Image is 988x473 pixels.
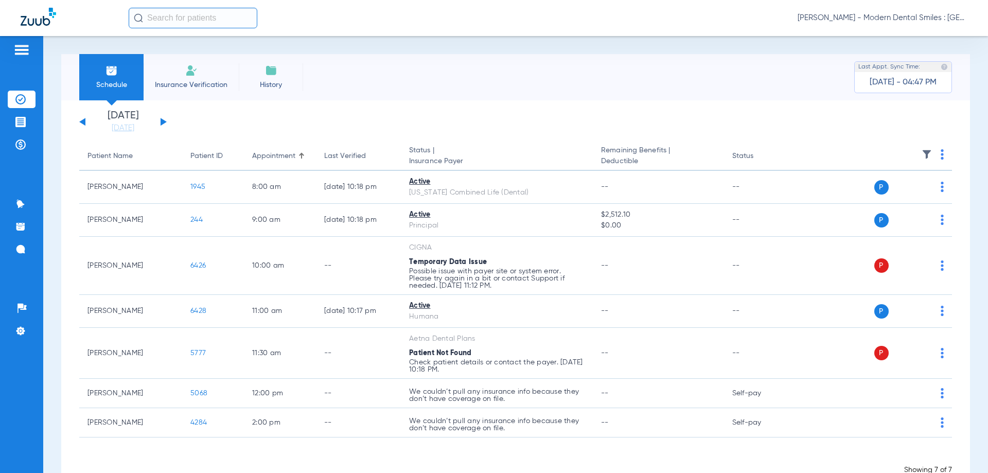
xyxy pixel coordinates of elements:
div: Active [409,209,585,220]
span: P [874,346,889,360]
li: [DATE] [92,111,154,133]
img: Schedule [105,64,118,77]
td: Self-pay [724,408,793,437]
td: [PERSON_NAME] [79,328,182,379]
td: 9:00 AM [244,204,316,237]
span: Insurance Verification [151,80,231,90]
td: 11:30 AM [244,328,316,379]
div: Appointment [252,151,308,162]
input: Search for patients [129,8,257,28]
p: We couldn’t pull any insurance info because they don’t have coverage on file. [409,417,585,432]
div: Patient ID [190,151,223,162]
span: P [874,304,889,319]
img: History [265,64,277,77]
div: Principal [409,220,585,231]
span: Schedule [87,80,136,90]
td: -- [724,328,793,379]
img: Zuub Logo [21,8,56,26]
td: 2:00 PM [244,408,316,437]
td: -- [316,237,401,295]
td: -- [724,295,793,328]
div: Last Verified [324,151,393,162]
span: -- [601,307,609,314]
span: P [874,180,889,195]
td: 10:00 AM [244,237,316,295]
td: -- [724,204,793,237]
p: Check patient details or contact the payer. [DATE] 10:18 PM. [409,359,585,373]
p: Possible issue with payer site or system error. Please try again in a bit or contact Support if n... [409,268,585,289]
div: Active [409,177,585,187]
div: Patient ID [190,151,236,162]
td: -- [724,237,793,295]
th: Status [724,142,793,171]
span: Patient Not Found [409,349,471,357]
td: [PERSON_NAME] [79,295,182,328]
td: -- [316,408,401,437]
div: Aetna Dental Plans [409,334,585,344]
span: 5068 [190,390,207,397]
img: Search Icon [134,13,143,23]
div: Patient Name [87,151,133,162]
a: [DATE] [92,123,154,133]
img: hamburger-icon [13,44,30,56]
img: group-dot-blue.svg [941,149,944,160]
td: [DATE] 10:18 PM [316,204,401,237]
td: 11:00 AM [244,295,316,328]
span: -- [601,390,609,397]
span: 1945 [190,183,205,190]
div: Active [409,301,585,311]
img: group-dot-blue.svg [941,306,944,316]
td: -- [316,328,401,379]
div: CIGNA [409,242,585,253]
img: filter.svg [922,149,932,160]
td: [DATE] 10:18 PM [316,171,401,204]
span: 6428 [190,307,206,314]
img: group-dot-blue.svg [941,182,944,192]
span: 4284 [190,419,207,426]
div: Last Verified [324,151,366,162]
img: group-dot-blue.svg [941,215,944,225]
td: [PERSON_NAME] [79,237,182,295]
td: [DATE] 10:17 PM [316,295,401,328]
span: [PERSON_NAME] - Modern Dental Smiles : [GEOGRAPHIC_DATA] [798,13,967,23]
img: Manual Insurance Verification [185,64,198,77]
span: 244 [190,216,203,223]
th: Status | [401,142,593,171]
td: -- [316,379,401,408]
th: Remaining Benefits | [593,142,724,171]
td: Self-pay [724,379,793,408]
span: -- [601,349,609,357]
span: Insurance Payer [409,156,585,167]
span: $0.00 [601,220,715,231]
img: last sync help info [941,63,948,71]
span: $2,512.10 [601,209,715,220]
span: [DATE] - 04:47 PM [870,77,937,87]
span: Temporary Data Issue [409,258,487,266]
img: group-dot-blue.svg [941,260,944,271]
img: group-dot-blue.svg [941,417,944,428]
td: [PERSON_NAME] [79,379,182,408]
span: 5777 [190,349,206,357]
span: P [874,213,889,227]
span: History [246,80,295,90]
span: P [874,258,889,273]
div: Patient Name [87,151,174,162]
span: -- [601,262,609,269]
td: 12:00 PM [244,379,316,408]
span: Last Appt. Sync Time: [858,62,920,72]
td: [PERSON_NAME] [79,204,182,237]
p: We couldn’t pull any insurance info because they don’t have coverage on file. [409,388,585,402]
span: -- [601,419,609,426]
img: group-dot-blue.svg [941,388,944,398]
div: Humana [409,311,585,322]
span: Deductible [601,156,715,167]
td: 8:00 AM [244,171,316,204]
span: 6426 [190,262,206,269]
td: -- [724,171,793,204]
span: -- [601,183,609,190]
div: [US_STATE] Combined Life (Dental) [409,187,585,198]
td: [PERSON_NAME] [79,171,182,204]
td: [PERSON_NAME] [79,408,182,437]
img: group-dot-blue.svg [941,348,944,358]
div: Appointment [252,151,295,162]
